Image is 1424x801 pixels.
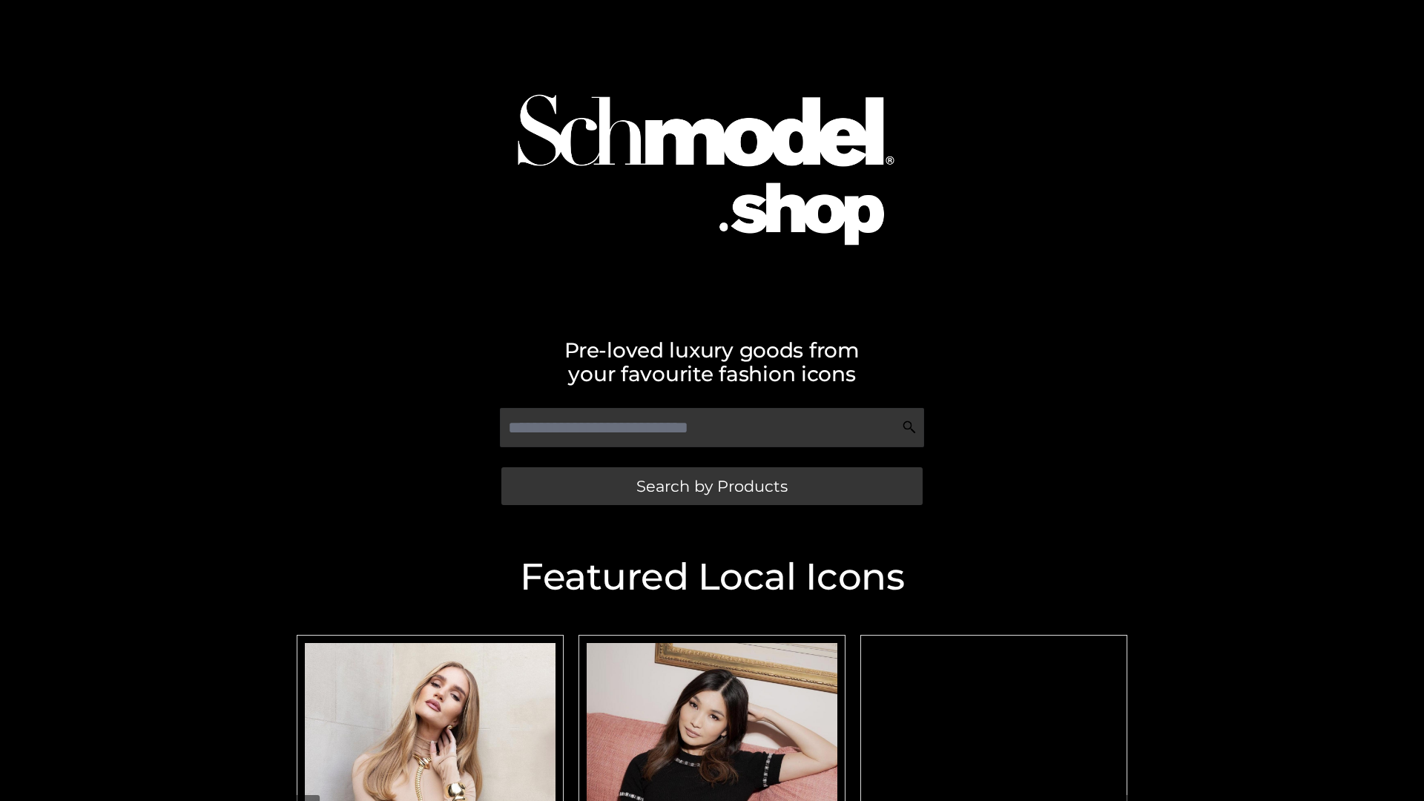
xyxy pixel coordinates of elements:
[289,338,1135,386] h2: Pre-loved luxury goods from your favourite fashion icons
[289,558,1135,596] h2: Featured Local Icons​
[501,467,923,505] a: Search by Products
[636,478,788,494] span: Search by Products
[902,420,917,435] img: Search Icon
